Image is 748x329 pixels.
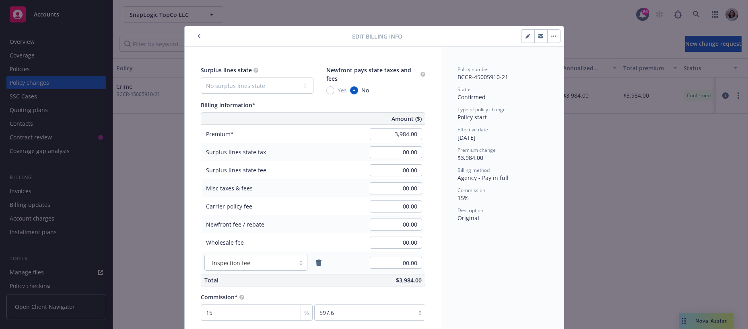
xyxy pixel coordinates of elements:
span: Inspection fee [212,259,250,267]
span: Wholesale fee [206,239,244,246]
span: Commission [457,187,485,194]
input: 0.00 [370,146,422,158]
span: Billing information* [201,101,256,109]
span: Type of policy change [457,106,506,113]
span: Status [457,86,472,93]
span: Policy start [457,113,487,121]
span: Premium change [457,147,496,153]
span: Policy number [457,66,489,73]
span: $3,984.00 [457,154,483,161]
input: 0.00 [370,237,422,249]
span: Confirmed [457,93,486,101]
span: % [304,309,309,317]
span: [DATE] [457,134,476,141]
span: Surplus lines state tax [206,148,266,156]
span: Surplus lines state [201,66,252,74]
input: No [350,86,358,94]
span: $ [418,309,422,317]
span: Carrier policy fee [206,202,252,210]
span: Amount ($) [392,114,422,123]
span: Newfront fee / rebate [206,221,264,228]
span: Premium [206,130,234,138]
span: Inspection fee [209,259,291,267]
input: 0.00 [370,257,422,269]
input: 0.00 [370,128,422,140]
input: 0.00 [370,200,422,213]
span: Yes [338,86,347,94]
span: Description [457,207,483,214]
span: BCCR-45005910-21 [457,73,508,81]
input: 0.00 [370,182,422,194]
span: $3,984.00 [396,276,422,284]
span: Billing method [457,167,490,174]
span: Effective date [457,126,488,133]
span: Misc taxes & fees [206,184,253,192]
span: Newfront pays state taxes and fees [326,66,411,82]
span: 15% [457,194,469,202]
a: remove [314,258,324,268]
span: Agency - Pay in full [457,174,509,182]
span: No [361,86,369,94]
span: Edit billing info [352,32,402,41]
input: 0.00 [370,164,422,176]
span: Surplus lines state fee [206,166,266,174]
input: 0.00 [370,219,422,231]
span: Original [457,214,479,222]
span: Total [204,276,218,284]
span: Commission* [201,293,238,301]
input: Yes [326,86,334,94]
